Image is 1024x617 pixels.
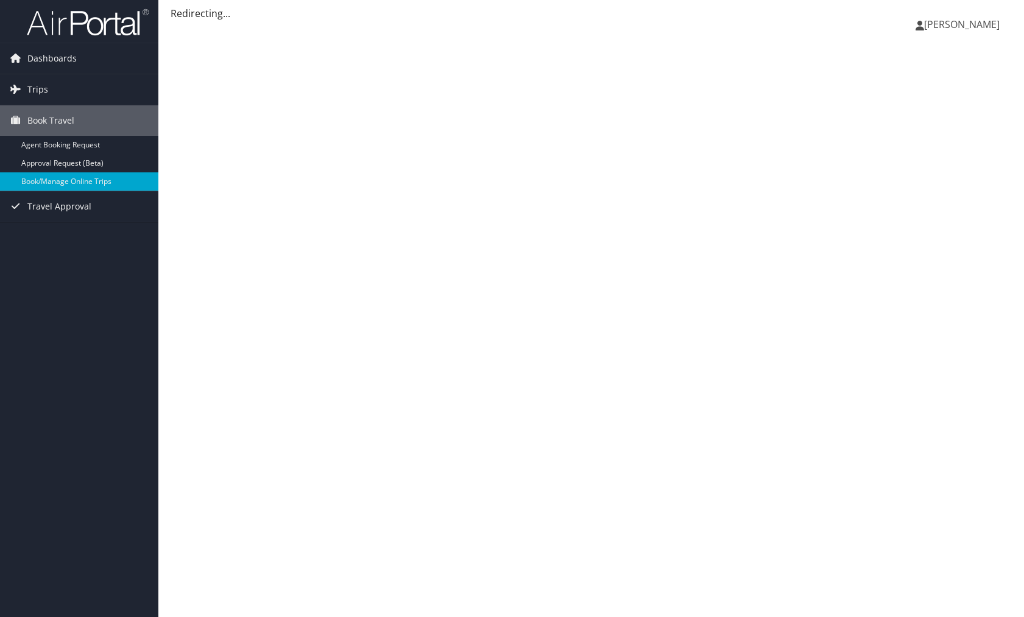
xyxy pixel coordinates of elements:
div: Redirecting... [171,6,1012,21]
span: Travel Approval [27,191,91,222]
a: [PERSON_NAME] [916,6,1012,43]
img: airportal-logo.png [27,8,149,37]
span: Dashboards [27,43,77,74]
span: Book Travel [27,105,74,136]
span: [PERSON_NAME] [924,18,1000,31]
span: Trips [27,74,48,105]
